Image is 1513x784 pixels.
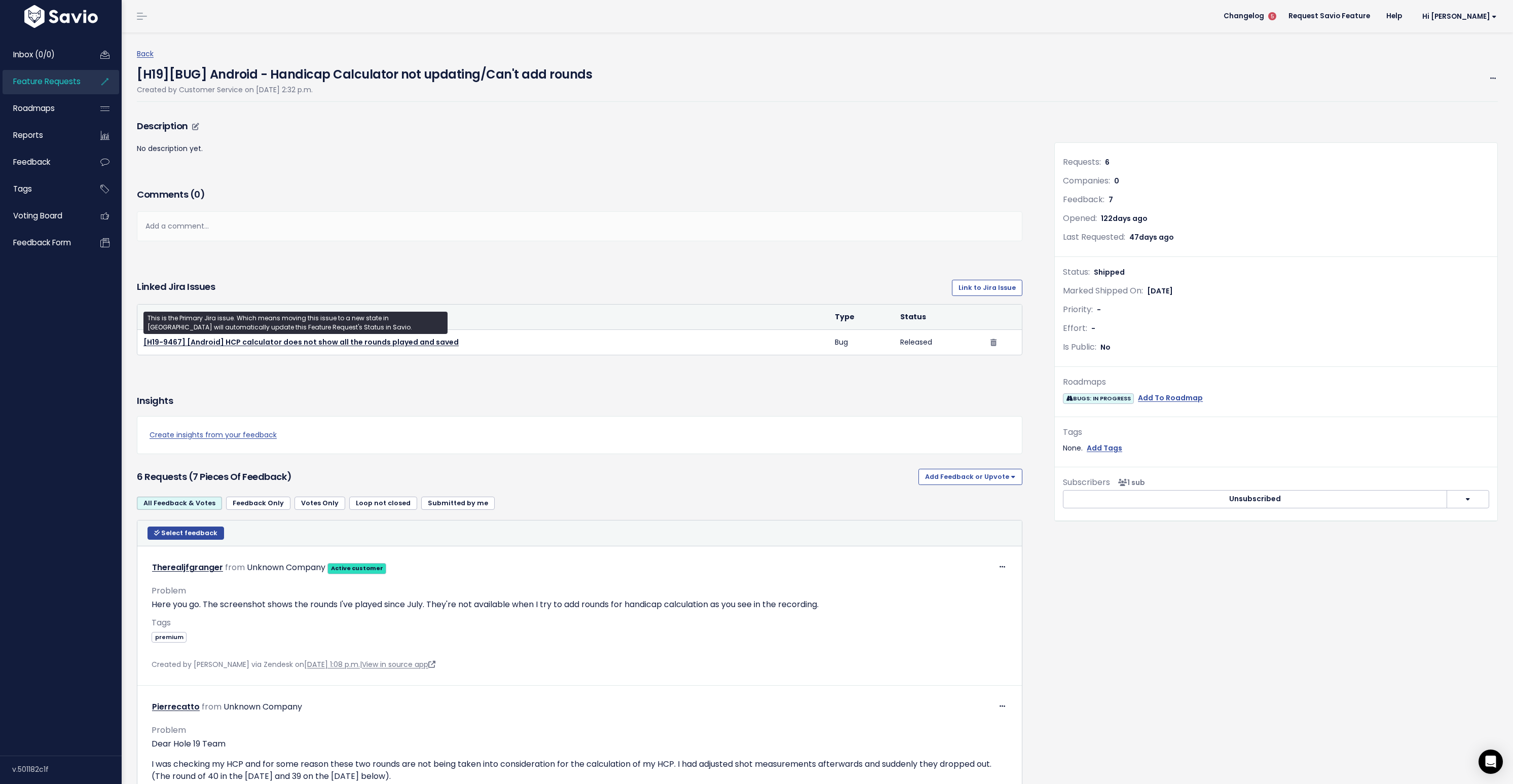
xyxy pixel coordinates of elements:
[1422,13,1497,20] span: Hi [PERSON_NAME]
[1129,232,1174,242] span: 47
[161,529,217,537] span: Select feedback
[1063,341,1096,353] span: Is Public:
[1114,176,1119,186] span: 0
[1109,195,1113,205] span: 7
[13,130,43,140] span: Reports
[1097,305,1101,315] span: -
[1063,266,1090,278] span: Status:
[152,585,186,596] span: Problem
[150,429,1010,441] a: Create insights from your feedback
[829,330,894,355] td: Bug
[143,337,459,347] a: [H19-9467] [Android] HCP calculator does not show all the rounds played and saved
[224,700,302,715] div: Unknown Company
[1087,442,1122,455] a: Add Tags
[137,305,829,330] th: Title
[13,183,32,194] span: Tags
[1100,342,1111,352] span: No
[3,70,84,93] a: Feature Requests
[1063,212,1097,224] span: Opened:
[13,237,71,248] span: Feedback form
[3,97,84,120] a: Roadmaps
[137,188,1022,202] h3: Comments ( )
[3,231,84,254] a: Feedback form
[152,758,1008,782] p: I was checking my HCP and for some reason these two rounds are not being taken into consideration...
[894,330,984,355] td: Released
[1063,393,1134,404] span: BUGS: IN PROGRESS
[13,157,50,167] span: Feedback
[421,497,495,510] a: Submitted by me
[137,280,215,296] h3: Linked Jira issues
[3,124,84,147] a: Reports
[362,659,435,669] a: View in source app
[1063,231,1125,243] span: Last Requested:
[247,561,325,575] div: Unknown Company
[3,177,84,201] a: Tags
[1113,213,1148,223] span: days ago
[1063,304,1093,315] span: Priority:
[225,562,245,573] span: from
[147,527,224,540] button: Select feedback
[152,617,171,628] span: Tags
[1063,375,1489,390] div: Roadmaps
[1094,267,1125,277] span: Shipped
[3,204,84,228] a: Voting Board
[3,151,84,174] a: Feedback
[152,632,187,643] span: premium
[137,119,1022,133] h3: Description
[137,142,1022,155] p: No description yet.
[349,497,417,510] a: Loop not closed
[152,724,186,736] span: Problem
[13,76,81,87] span: Feature Requests
[1063,156,1101,168] span: Requests:
[952,280,1022,296] a: Link to Jira Issue
[137,394,173,408] h3: Insights
[1138,392,1203,404] a: Add To Roadmap
[137,60,592,84] h4: [H19][BUG] Android - Handicap Calculator not updating/Can't add rounds
[1410,9,1505,24] a: Hi [PERSON_NAME]
[1280,9,1378,24] a: Request Savio Feature
[137,211,1022,241] div: Add a comment...
[1224,13,1264,20] span: Changelog
[829,305,894,330] th: Type
[294,497,345,510] a: Votes Only
[1063,285,1143,296] span: Marked Shipped On:
[1063,490,1447,508] button: Unsubscribed
[152,659,435,669] span: Created by [PERSON_NAME] via Zendesk on |
[1063,476,1110,488] span: Subscribers
[1268,12,1276,20] span: 5
[1063,175,1110,186] span: Companies:
[137,470,914,484] h3: 6 Requests (7 pieces of Feedback)
[1378,9,1410,24] a: Help
[13,49,55,60] span: Inbox (0/0)
[152,738,1008,750] p: Dear Hole 19 Team
[137,497,222,510] a: All Feedback & Votes
[331,564,383,572] strong: Active customer
[194,188,200,201] span: 0
[1139,232,1174,242] span: days ago
[1147,286,1173,296] span: [DATE]
[1105,157,1110,167] span: 6
[918,469,1022,485] button: Add Feedback or Upvote
[12,756,122,782] div: v.501182c1f
[1063,392,1134,404] a: BUGS: IN PROGRESS
[22,5,100,28] img: logo-white.9d6f32f41409.svg
[1114,477,1145,488] span: <p><strong>Subscribers</strong><br><br> - Nuno Grazina<br> </p>
[1063,425,1489,440] div: Tags
[894,305,984,330] th: Status
[1479,750,1503,774] div: Open Intercom Messenger
[13,210,62,221] span: Voting Board
[1063,194,1104,205] span: Feedback:
[137,49,154,59] a: Back
[143,312,448,334] div: This is the Primary Jira issue. Which means moving this issue to a new state in [GEOGRAPHIC_DATA]...
[13,103,55,114] span: Roadmaps
[1101,213,1148,223] span: 122
[137,85,313,95] span: Created by Customer Service on [DATE] 2:32 p.m.
[202,701,222,713] span: from
[1063,322,1087,334] span: Effort:
[152,599,1008,611] p: Here you go. The screenshot shows the rounds I've played since July. They're not available when I...
[152,631,187,642] a: premium
[152,701,200,713] a: Pierrecatto
[152,562,223,573] a: Therealjfgranger
[1091,323,1095,333] span: -
[226,497,290,510] a: Feedback Only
